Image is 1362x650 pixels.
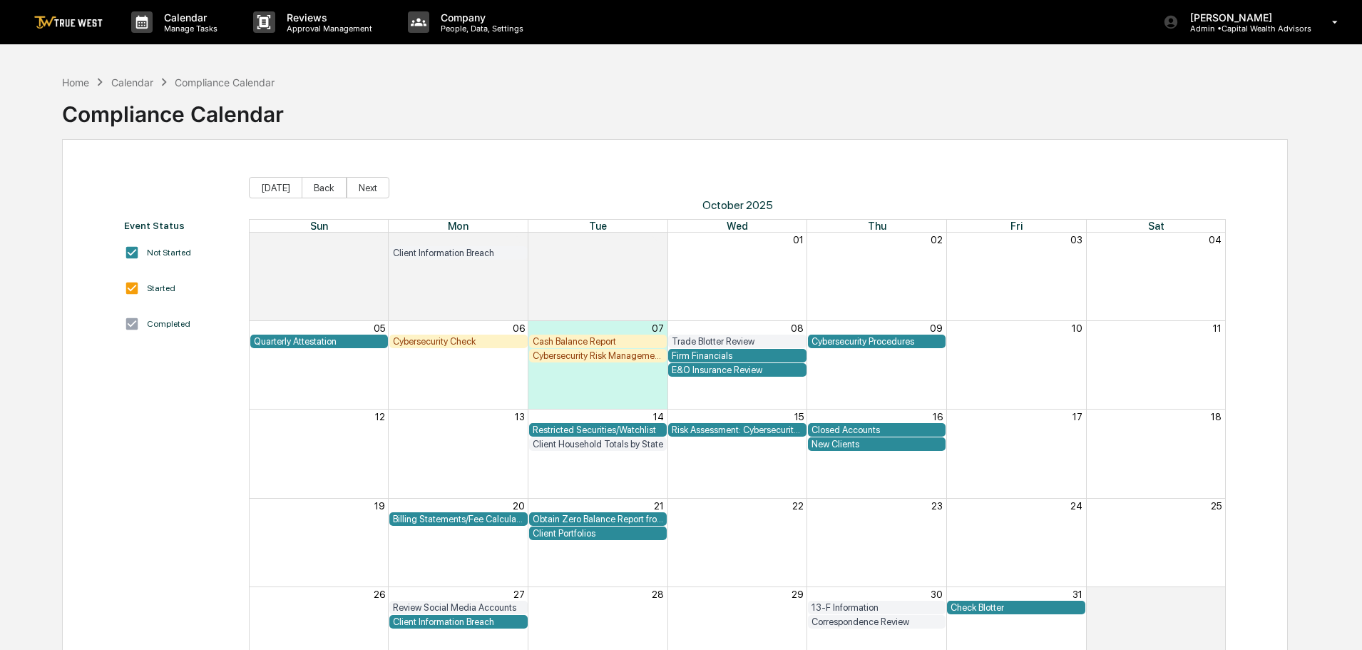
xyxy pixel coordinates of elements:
div: Home [62,76,89,88]
button: 04 [1209,234,1222,245]
button: 19 [374,500,385,512]
button: 15 [794,411,804,422]
button: 27 [513,589,525,600]
button: 01 [793,234,804,245]
div: Firm Financials [672,350,803,361]
div: Quarterly Attestation [254,336,385,347]
div: Cybersecurity Check [393,336,524,347]
p: Reviews [275,11,379,24]
div: Compliance Calendar [175,76,275,88]
button: [DATE] [249,177,302,198]
div: Correspondence Review [811,616,943,627]
span: Thu [868,220,886,232]
div: Client Household Totals by State [533,439,664,450]
p: [PERSON_NAME] [1179,11,1311,24]
div: Client Information Breach [393,248,524,258]
p: Calendar [153,11,225,24]
div: Trade Blotter Review [672,336,803,347]
div: Closed Accounts [811,425,943,435]
span: October 2025 [249,198,1227,212]
button: 07 [652,323,664,334]
div: Risk Assessment: Cybersecurity and Technology Vendor Review [672,425,803,435]
div: Client Portfolios [533,528,664,539]
button: 18 [1211,411,1222,422]
button: 10 [1072,323,1082,334]
button: 08 [791,323,804,334]
button: 03 [1070,234,1082,245]
span: Mon [448,220,468,232]
button: 22 [792,500,804,512]
button: 12 [375,411,385,422]
p: Approval Management [275,24,379,34]
div: Client Information Breach [393,616,524,627]
button: Next [347,177,389,198]
button: 28 [373,234,385,245]
span: Fri [1010,220,1023,232]
button: 21 [654,500,664,512]
div: Billing Statements/Fee Calculations Report [393,514,524,524]
button: 17 [1072,411,1082,422]
div: E&O Insurance Review [672,365,803,375]
div: 13-F Information [811,602,943,613]
button: 24 [1070,500,1082,512]
div: Cybersecurity Risk Management and Strategy [533,350,664,361]
button: 11 [1213,323,1222,334]
button: 26 [374,589,385,600]
button: Back [302,177,347,198]
button: 29 [513,234,525,245]
button: 02 [931,234,943,245]
button: 30 [931,589,943,600]
button: 05 [374,323,385,334]
button: 14 [653,411,664,422]
div: Review Social Media Accounts [393,602,524,613]
div: Cash Balance Report [533,336,664,347]
button: 09 [930,323,943,334]
div: Restricted Securities/Watchlist [533,425,664,435]
button: 06 [513,323,525,334]
span: Wed [727,220,748,232]
button: 23 [931,500,943,512]
span: Sat [1148,220,1164,232]
img: logo [34,16,103,29]
button: 28 [652,589,664,600]
button: 25 [1211,500,1222,512]
p: Company [429,11,531,24]
div: Check Blotter [951,602,1082,613]
button: 20 [513,500,525,512]
button: 16 [933,411,943,422]
div: Calendar [111,76,153,88]
button: 01 [1211,589,1222,600]
div: Not Started [147,248,191,258]
span: Tue [589,220,607,232]
p: People, Data, Settings [429,24,531,34]
span: Sun [310,220,328,232]
div: Event Status [124,220,235,231]
div: Cybersecurity Procedures [811,336,943,347]
p: Manage Tasks [153,24,225,34]
p: Admin • Capital Wealth Advisors [1179,24,1311,34]
button: 29 [792,589,804,600]
button: 31 [1072,589,1082,600]
button: 13 [515,411,525,422]
button: 30 [652,234,664,245]
div: Completed [147,319,190,329]
div: New Clients [811,439,943,450]
div: Started [147,283,175,293]
div: Obtain Zero Balance Report from Custodian [533,514,664,524]
div: Compliance Calendar [62,90,284,127]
